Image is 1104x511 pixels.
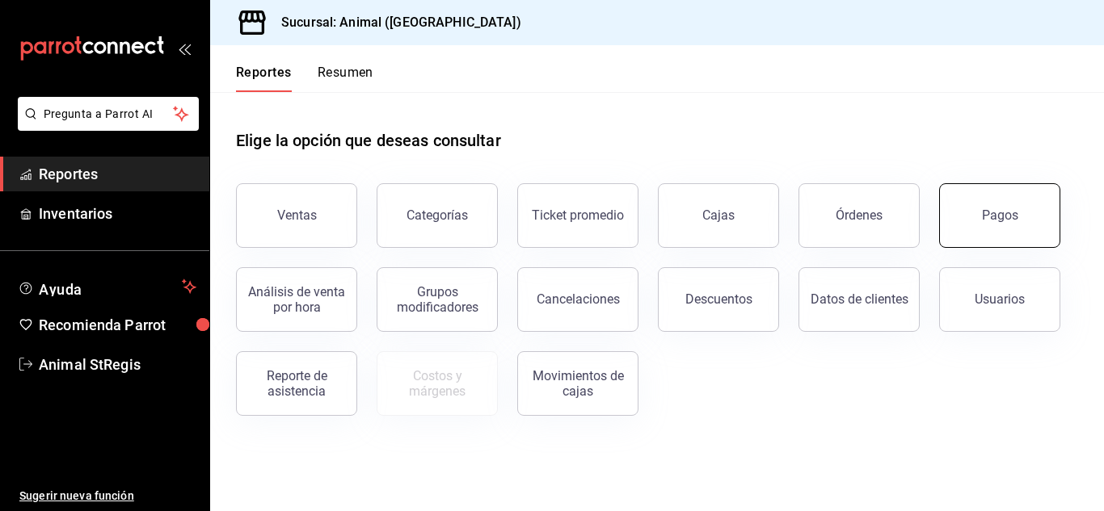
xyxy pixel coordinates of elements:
button: Órdenes [799,183,920,248]
button: Reporte de asistencia [236,351,357,416]
button: Descuentos [658,267,779,332]
button: Resumen [318,65,373,92]
button: Reportes [236,65,292,92]
div: Reporte de asistencia [247,368,347,399]
div: Ticket promedio [532,207,624,223]
button: Cancelaciones [517,267,638,332]
div: Categorías [407,207,468,223]
button: Análisis de venta por hora [236,267,357,332]
span: Sugerir nueva función [19,488,196,505]
a: Cajas [658,183,779,248]
div: Grupos modificadores [387,284,487,315]
button: Pregunta a Parrot AI [18,97,199,131]
div: navigation tabs [236,65,373,92]
button: Grupos modificadores [377,267,498,332]
button: Ventas [236,183,357,248]
div: Análisis de venta por hora [247,284,347,315]
a: Pregunta a Parrot AI [11,117,199,134]
h3: Sucursal: Animal ([GEOGRAPHIC_DATA]) [268,13,521,32]
button: Usuarios [939,267,1060,332]
span: Ayuda [39,277,175,296]
div: Órdenes [836,207,883,223]
button: Datos de clientes [799,267,920,332]
span: Inventarios [39,203,196,224]
span: Pregunta a Parrot AI [44,106,174,123]
div: Usuarios [975,291,1025,307]
h1: Elige la opción que deseas consultar [236,128,501,153]
button: Ticket promedio [517,183,638,248]
div: Cajas [702,206,735,225]
button: Categorías [377,183,498,248]
div: Descuentos [685,291,752,307]
button: open_drawer_menu [178,42,191,55]
div: Ventas [277,207,317,223]
div: Costos y márgenes [387,368,487,399]
div: Cancelaciones [537,291,620,307]
div: Movimientos de cajas [528,368,628,399]
span: Animal StRegis [39,354,196,375]
span: Reportes [39,163,196,185]
button: Pagos [939,183,1060,248]
span: Recomienda Parrot [39,314,196,336]
button: Contrata inventarios para ver este reporte [377,351,498,416]
button: Movimientos de cajas [517,351,638,416]
div: Datos de clientes [811,291,908,307]
div: Pagos [982,207,1018,223]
